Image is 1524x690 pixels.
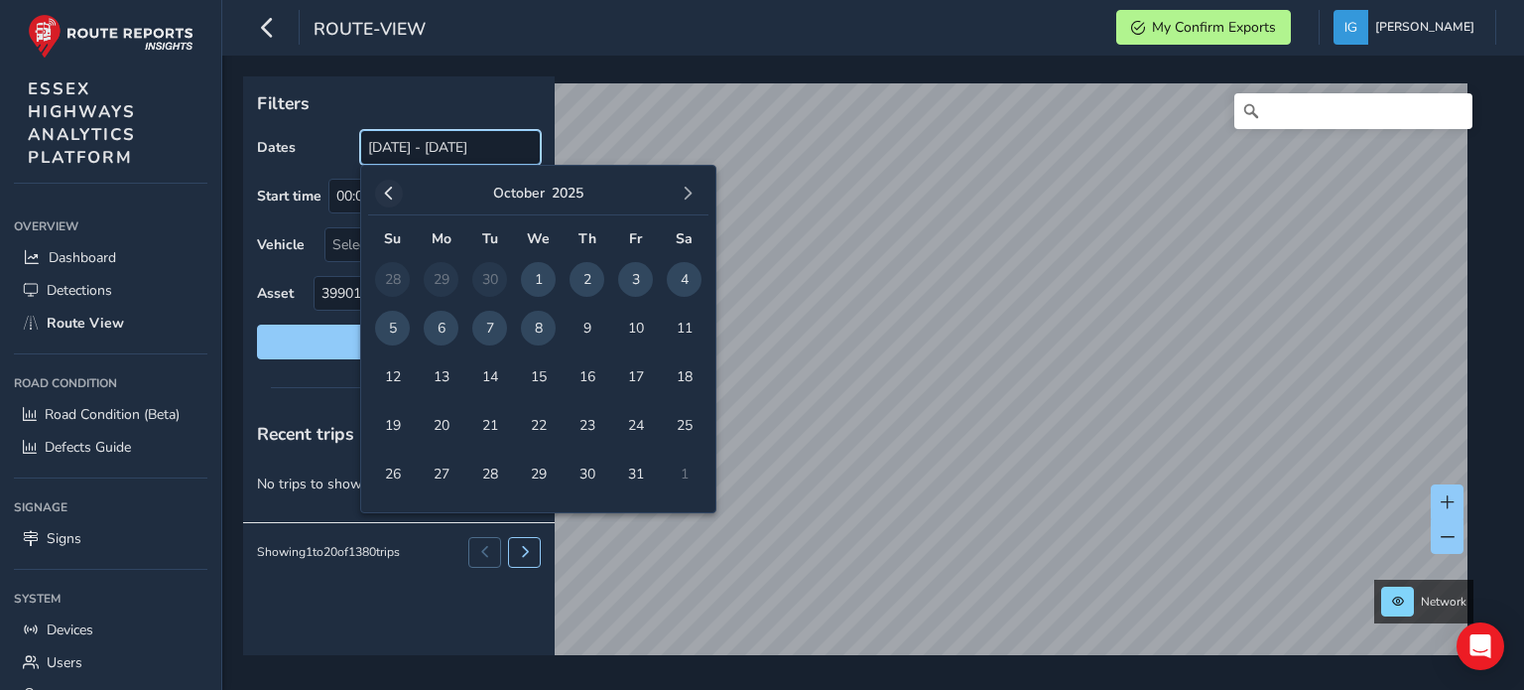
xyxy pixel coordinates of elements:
a: Detections [14,274,207,307]
span: 39901517 [315,277,507,310]
span: Tu [482,229,498,248]
span: 18 [667,359,701,394]
span: 9 [570,311,604,345]
label: Start time [257,187,321,206]
a: Users [14,646,207,679]
span: 20 [424,408,458,443]
span: 22 [521,408,556,443]
img: rr logo [28,14,193,59]
a: Signs [14,522,207,555]
span: 6 [424,311,458,345]
span: Sa [676,229,693,248]
span: 13 [424,359,458,394]
span: Mo [432,229,451,248]
div: Select vehicle [325,228,507,261]
span: We [527,229,550,248]
span: 10 [618,311,653,345]
span: [PERSON_NAME] [1375,10,1474,45]
span: Reset filters [272,333,526,351]
span: 19 [375,408,410,443]
span: route-view [314,17,426,45]
span: Fr [629,229,642,248]
span: 24 [618,408,653,443]
p: No trips to show. [243,460,555,508]
span: 8 [521,311,556,345]
span: 15 [521,359,556,394]
label: Asset [257,284,294,303]
canvas: Map [250,83,1467,678]
button: October [493,184,545,203]
div: System [14,584,207,614]
div: Open Intercom Messenger [1457,622,1504,670]
span: Recent trips [257,422,354,446]
span: 21 [472,408,507,443]
label: Vehicle [257,235,305,254]
span: 11 [667,311,701,345]
span: 14 [472,359,507,394]
span: 1 [521,262,556,297]
span: Su [384,229,401,248]
span: 27 [424,457,458,491]
span: My Confirm Exports [1152,18,1276,37]
span: 30 [570,457,604,491]
button: Reset filters [257,325,541,359]
label: Dates [257,138,296,157]
span: Route View [47,314,124,333]
span: 23 [570,408,604,443]
span: Defects Guide [45,438,131,457]
span: 28 [472,457,507,491]
a: Dashboard [14,241,207,274]
button: [PERSON_NAME] [1333,10,1481,45]
a: Road Condition (Beta) [14,398,207,431]
span: 16 [570,359,604,394]
span: 26 [375,457,410,491]
div: Showing 1 to 20 of 1380 trips [257,544,400,560]
span: Detections [47,281,112,300]
span: Th [578,229,596,248]
div: Road Condition [14,368,207,398]
span: Network [1421,594,1466,610]
span: 4 [667,262,701,297]
span: 3 [618,262,653,297]
span: 7 [472,311,507,345]
span: 2 [570,262,604,297]
div: Overview [14,211,207,241]
span: 29 [521,457,556,491]
span: Signs [47,529,81,548]
img: diamond-layout [1333,10,1368,45]
a: Devices [14,614,207,646]
span: ESSEX HIGHWAYS ANALYTICS PLATFORM [28,77,136,169]
span: 17 [618,359,653,394]
span: 25 [667,408,701,443]
div: Signage [14,492,207,522]
span: Road Condition (Beta) [45,405,180,424]
button: 2025 [552,184,583,203]
a: Route View [14,307,207,340]
span: Devices [47,621,93,639]
span: 31 [618,457,653,491]
button: My Confirm Exports [1116,10,1291,45]
span: 12 [375,359,410,394]
p: Filters [257,90,541,116]
span: 5 [375,311,410,345]
span: Users [47,653,82,672]
a: Defects Guide [14,431,207,464]
span: Dashboard [49,248,116,267]
input: Search [1234,93,1472,129]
